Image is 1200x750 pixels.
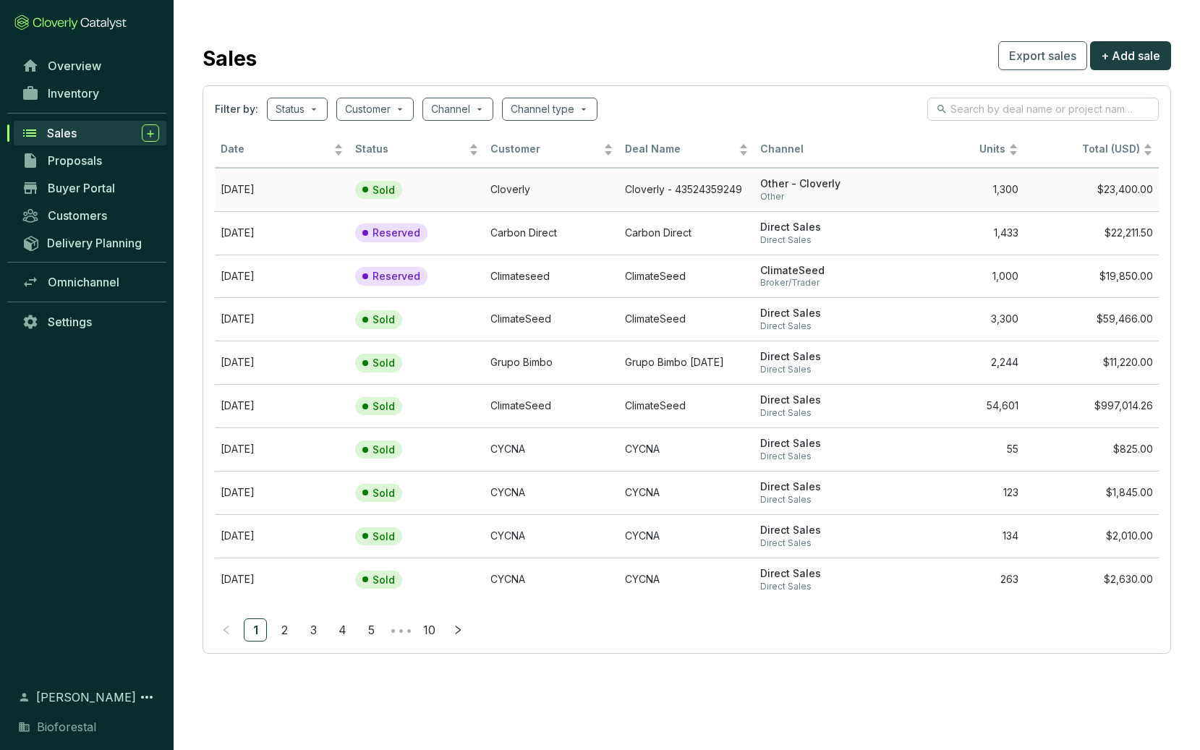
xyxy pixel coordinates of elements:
[1024,341,1159,384] td: $11,220.00
[619,255,754,298] td: ClimateSeed
[625,142,735,156] span: Deal Name
[36,689,136,706] span: [PERSON_NAME]
[215,618,238,642] li: Previous Page
[889,558,1024,601] td: 263
[485,211,619,255] td: Carbon Direct
[48,59,101,73] span: Overview
[889,384,1024,427] td: 54,601
[215,255,349,298] td: Sep 30 2025
[446,618,469,642] li: Next Page
[760,537,883,549] span: Direct Sales
[302,618,325,642] li: 3
[889,471,1024,514] td: 123
[889,211,1024,255] td: 1,433
[14,270,166,294] a: Omnichannel
[373,443,395,456] p: Sold
[373,530,395,543] p: Sold
[14,176,166,200] a: Buyer Portal
[889,132,1024,168] th: Units
[373,226,420,239] p: Reserved
[302,619,324,641] a: 3
[760,407,883,419] span: Direct Sales
[760,221,883,234] span: Direct Sales
[215,427,349,471] td: Jul 27 2024
[215,384,349,427] td: Jun 18 2024
[485,427,619,471] td: CYCNA
[1101,47,1160,64] span: + Add sale
[388,618,412,642] li: Next 5 Pages
[760,524,883,537] span: Direct Sales
[373,357,395,370] p: Sold
[760,350,883,364] span: Direct Sales
[14,310,166,334] a: Settings
[244,619,266,641] a: 1
[48,181,115,195] span: Buyer Portal
[359,618,383,642] li: 5
[215,341,349,384] td: Mar 08 2023
[360,619,382,641] a: 5
[1024,514,1159,558] td: $2,010.00
[1090,41,1171,70] button: + Add sale
[273,619,295,641] a: 2
[453,625,463,635] span: right
[355,142,465,156] span: Status
[889,255,1024,298] td: 1,000
[48,153,102,168] span: Proposals
[485,471,619,514] td: CYCNA
[373,574,395,587] p: Sold
[619,132,754,168] th: Deal Name
[446,618,469,642] button: right
[1009,47,1076,64] span: Export sales
[754,132,889,168] th: Channel
[760,320,883,332] span: Direct Sales
[760,364,883,375] span: Direct Sales
[485,558,619,601] td: CYCNA
[48,208,107,223] span: Customers
[14,54,166,78] a: Overview
[485,255,619,298] td: Climateseed
[373,184,395,197] p: Sold
[417,618,441,642] li: 10
[215,102,258,116] span: Filter by:
[889,341,1024,384] td: 2,244
[48,275,119,289] span: Omnichannel
[760,437,883,451] span: Direct Sales
[760,264,883,278] span: ClimateSeed
[889,427,1024,471] td: 55
[760,567,883,581] span: Direct Sales
[244,618,267,642] li: 1
[895,142,1005,156] span: Units
[1024,427,1159,471] td: $825.00
[273,618,296,642] li: 2
[619,558,754,601] td: CYCNA
[331,619,353,641] a: 4
[14,148,166,173] a: Proposals
[1024,471,1159,514] td: $1,845.00
[418,619,440,641] a: 10
[14,121,166,145] a: Sales
[215,211,349,255] td: Apr 01 2025
[760,494,883,506] span: Direct Sales
[619,427,754,471] td: CYCNA
[619,514,754,558] td: CYCNA
[619,211,754,255] td: Carbon Direct
[373,313,395,326] p: Sold
[1024,558,1159,601] td: $2,630.00
[14,81,166,106] a: Inventory
[221,142,331,156] span: Date
[373,487,395,500] p: Sold
[889,514,1024,558] td: 134
[485,297,619,341] td: ClimateSeed
[619,297,754,341] td: ClimateSeed
[215,297,349,341] td: Nov 25 2024
[760,480,883,494] span: Direct Sales
[760,277,883,289] span: Broker/Trader
[331,618,354,642] li: 4
[373,270,420,283] p: Reserved
[1024,297,1159,341] td: $59,466.00
[760,451,883,462] span: Direct Sales
[760,307,883,320] span: Direct Sales
[490,142,600,156] span: Customer
[760,177,883,191] span: Other - Cloverly
[760,393,883,407] span: Direct Sales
